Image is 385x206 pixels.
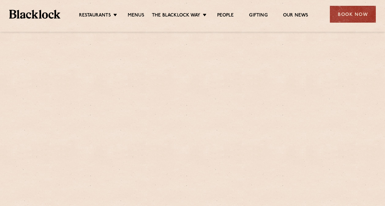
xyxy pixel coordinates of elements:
div: Book Now [330,6,376,23]
a: Gifting [249,13,267,19]
a: People [217,13,234,19]
a: Menus [128,13,144,19]
a: The Blacklock Way [152,13,200,19]
a: Our News [283,13,308,19]
img: BL_Textured_Logo-footer-cropped.svg [9,10,60,18]
a: Restaurants [79,13,111,19]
